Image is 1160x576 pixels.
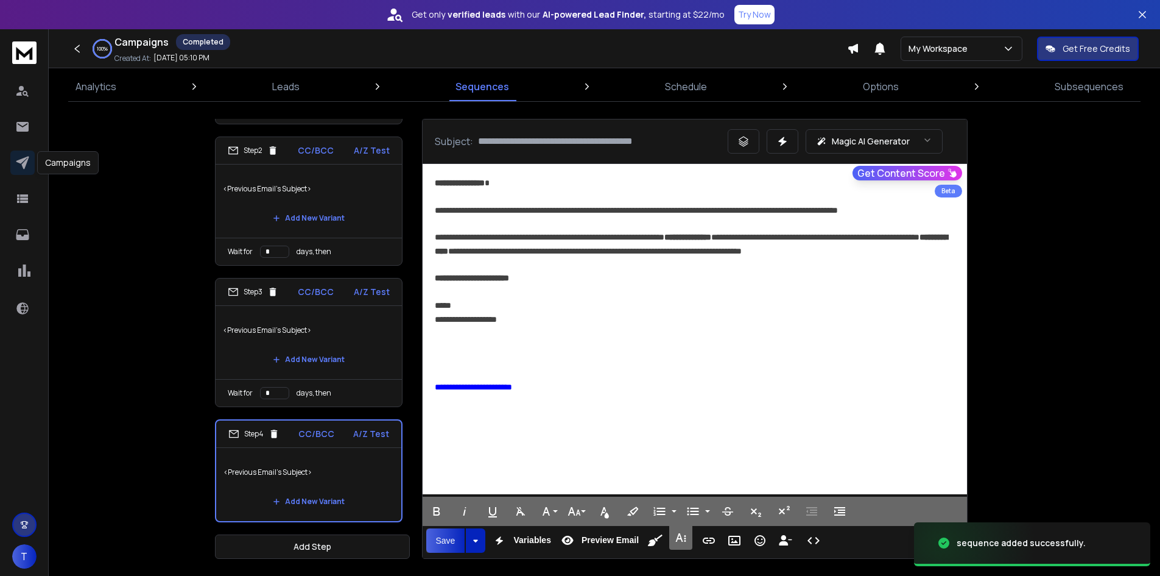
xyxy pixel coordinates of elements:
button: Save [426,528,465,553]
a: Leads [265,72,307,101]
strong: AI-powered Lead Finder, [543,9,646,21]
button: Font Family [537,499,560,524]
p: Schedule [665,79,707,94]
p: Options [863,79,899,94]
p: Subject: [435,134,473,149]
button: Add Step [215,535,410,559]
h1: Campaigns [114,35,169,49]
div: Completed [176,34,230,50]
p: A/Z Test [353,428,389,440]
p: [DATE] 05:10 PM [153,53,209,63]
a: Analytics [68,72,124,101]
button: Superscript [772,499,795,524]
p: Created At: [114,54,151,63]
button: Add New Variant [263,206,354,230]
p: <Previous Email's Subject> [223,455,394,489]
p: Analytics [76,79,116,94]
button: Magic AI Generator [806,129,943,154]
p: CC/BCC [298,144,334,157]
p: My Workspace [909,43,972,55]
p: CC/BCC [298,428,334,440]
p: A/Z Test [354,144,390,157]
div: sequence added successfully. [957,537,1086,549]
button: Insert Image (Ctrl+P) [723,528,746,553]
button: Subscript [744,499,767,524]
button: Ordered List [648,499,671,524]
a: Schedule [658,72,714,101]
div: Step 4 [228,428,279,439]
p: Get only with our starting at $22/mo [412,9,725,21]
p: Get Free Credits [1063,43,1130,55]
a: Options [856,72,906,101]
p: Magic AI Generator [832,135,910,148]
p: Sequences [455,79,509,94]
li: Step3CC/BCCA/Z Test<Previous Email's Subject>Add New VariantWait fordays, then [215,278,402,407]
button: Try Now [734,5,775,24]
button: Add New Variant [263,347,354,372]
button: Preview Email [556,528,641,553]
button: Ordered List [669,499,679,524]
button: Increase Indent (Ctrl+]) [828,499,851,524]
p: Wait for [228,388,253,398]
a: Subsequences [1047,72,1131,101]
p: A/Z Test [354,286,390,298]
button: Decrease Indent (Ctrl+[) [800,499,823,524]
span: Preview Email [579,535,641,546]
button: Background Color [621,499,644,524]
button: Add New Variant [263,489,354,514]
p: Try Now [738,9,771,21]
button: Get Free Credits [1037,37,1139,61]
img: logo [12,41,37,64]
div: Beta [935,185,962,197]
p: Leads [272,79,300,94]
p: Subsequences [1055,79,1123,94]
button: T [12,544,37,569]
li: Step2CC/BCCA/Z Test<Previous Email's Subject>Add New VariantWait fordays, then [215,137,402,266]
button: Get Content Score [852,166,962,180]
li: Step4CC/BCCA/Z Test<Previous Email's Subject>Add New Variant [215,419,402,522]
div: Campaigns [37,151,99,174]
span: Variables [511,535,554,546]
button: Italic (Ctrl+I) [453,499,476,524]
p: days, then [297,388,331,398]
p: days, then [297,247,331,257]
button: Insert Link (Ctrl+K) [697,528,720,553]
a: Sequences [448,72,516,101]
p: <Previous Email's Subject> [223,313,395,347]
p: <Previous Email's Subject> [223,172,395,206]
button: Variables [488,528,554,553]
button: Code View [802,528,825,553]
p: CC/BCC [298,286,334,298]
p: 100 % [97,45,108,52]
div: Step 3 [228,286,278,297]
button: Strikethrough (Ctrl+S) [716,499,739,524]
p: Wait for [228,247,253,257]
strong: verified leads [448,9,505,21]
div: Step 2 [228,145,278,156]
